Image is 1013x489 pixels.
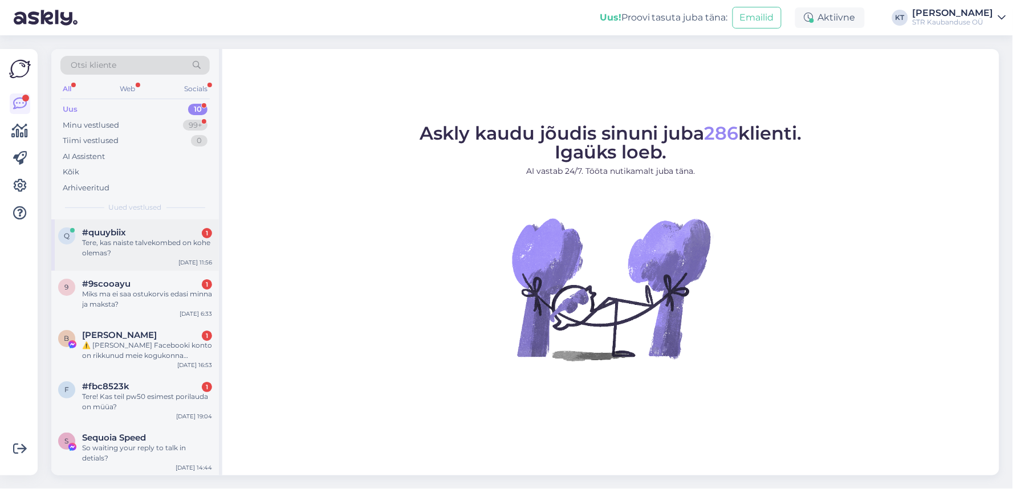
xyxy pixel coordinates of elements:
[64,385,69,394] span: f
[82,433,146,443] span: Sequoia Speed
[913,18,994,27] div: STR Kaubanduse OÜ
[795,7,865,28] div: Aktiivne
[177,361,212,369] div: [DATE] 16:53
[63,182,109,194] div: Arhiveeritud
[176,463,212,472] div: [DATE] 14:44
[118,81,138,96] div: Web
[202,331,212,341] div: 1
[64,231,70,240] span: q
[65,437,69,445] span: S
[182,81,210,96] div: Socials
[176,412,212,421] div: [DATE] 19:04
[191,135,208,146] div: 0
[892,10,908,26] div: KT
[705,122,739,144] span: 286
[82,443,212,463] div: So waiting your reply to talk in detials?
[82,279,131,289] span: #9scooayu
[183,120,208,131] div: 99+
[733,7,782,28] button: Emailid
[63,166,79,178] div: Kõik
[202,228,212,238] div: 1
[82,289,212,309] div: Miks ma ei saa ostukorvis edasi minna ja maksta?
[508,186,714,392] img: No Chat active
[913,9,1006,27] a: [PERSON_NAME]STR Kaubanduse OÜ
[64,334,70,343] span: B
[180,309,212,318] div: [DATE] 6:33
[82,381,129,392] span: #fbc8523k
[82,238,212,258] div: Tere, kas naiste talvekombed on kohe olemas?
[82,330,157,340] span: Bonikhani Clavery
[913,9,994,18] div: [PERSON_NAME]
[188,104,208,115] div: 10
[82,392,212,412] div: Tere! Kas teil pw50 esimest porilauda on müüa?
[178,258,212,267] div: [DATE] 11:56
[63,151,105,162] div: AI Assistent
[202,382,212,392] div: 1
[71,59,116,71] span: Otsi kliente
[9,58,31,80] img: Askly Logo
[202,279,212,290] div: 1
[420,122,802,163] span: Askly kaudu jõudis sinuni juba klienti. Igaüks loeb.
[65,283,69,291] span: 9
[420,165,802,177] p: AI vastab 24/7. Tööta nutikamalt juba täna.
[63,135,119,146] div: Tiimi vestlused
[600,12,621,23] b: Uus!
[109,202,162,213] span: Uued vestlused
[63,104,78,115] div: Uus
[63,120,119,131] div: Minu vestlused
[82,227,126,238] span: #quuybiix
[82,340,212,361] div: ⚠️ [PERSON_NAME] Facebooki konto on rikkunud meie kogukonna standardeid. Meie süsteem on saanud p...
[600,11,728,25] div: Proovi tasuta juba täna:
[60,81,74,96] div: All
